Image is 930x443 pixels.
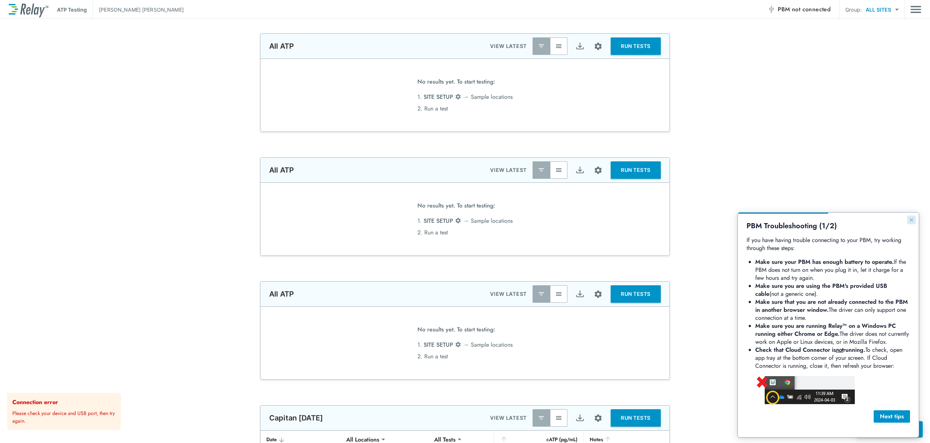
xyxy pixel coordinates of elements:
[417,103,513,114] li: 2. Run a test
[589,161,608,180] button: Site setup
[594,42,603,51] img: Settings Icon
[575,42,585,51] img: Export Icon
[490,290,527,298] p: VIEW LATEST
[424,93,453,101] span: SITE SETUP
[738,213,919,437] iframe: bubble
[417,91,513,103] li: 1. → Sample locations
[538,290,545,298] img: Latest
[571,161,589,179] button: Export
[611,285,661,303] button: RUN TESTS
[910,3,921,16] img: Drawer Icon
[490,414,527,422] p: VIEW LATEST
[417,324,495,339] span: No results yet. To start testing:
[417,339,513,351] li: 1. → Sample locations
[417,227,513,238] li: 2. Run a test
[269,414,323,422] p: Capitan [DATE]
[792,5,830,13] span: not connected
[455,93,461,100] img: Settings Icon
[575,414,585,423] img: Export Icon
[269,42,294,51] p: All ATP
[417,351,513,362] li: 2. Run a test
[778,4,830,15] span: PBM
[845,6,862,13] p: Group:
[99,6,184,13] p: [PERSON_NAME] [PERSON_NAME]
[589,285,608,304] button: Site setup
[269,166,294,174] p: All ATP
[538,166,545,174] img: Latest
[455,341,461,348] img: Settings Icon
[455,217,461,224] img: Settings Icon
[555,290,562,298] img: View All
[9,2,48,17] img: LuminUltra Relay
[417,200,495,215] span: No results yet. To start testing:
[57,6,87,13] p: ATP Testing
[575,166,585,175] img: Export Icon
[765,2,833,17] button: PBM not connected
[417,76,495,91] span: No results yet. To start testing:
[120,396,125,402] button: close
[490,166,527,174] p: VIEW LATEST
[768,6,775,13] img: Offline Icon
[611,409,661,427] button: RUN TESTS
[611,37,661,55] button: RUN TESTS
[424,217,453,225] span: SITE SETUP
[555,43,562,50] img: View All
[571,285,589,303] button: Export
[571,37,589,55] button: Export
[571,409,589,427] button: Export
[589,408,608,428] button: Site setup
[12,407,118,425] p: Please check your device and USB port, then try again.
[538,43,545,50] img: Latest
[594,290,603,299] img: Settings Icon
[594,414,603,423] img: Settings Icon
[575,290,585,299] img: Export Icon
[910,3,921,16] button: Main menu
[594,166,603,175] img: Settings Icon
[417,215,513,227] li: 1. → Sample locations
[269,290,294,298] p: All ATP
[589,37,608,56] button: Site setup
[424,341,453,349] span: SITE SETUP
[555,414,562,422] img: View All
[555,166,562,174] img: View All
[490,42,527,51] p: VIEW LATEST
[611,161,661,179] button: RUN TESTS
[538,414,545,422] img: Latest
[12,398,58,406] strong: Connection error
